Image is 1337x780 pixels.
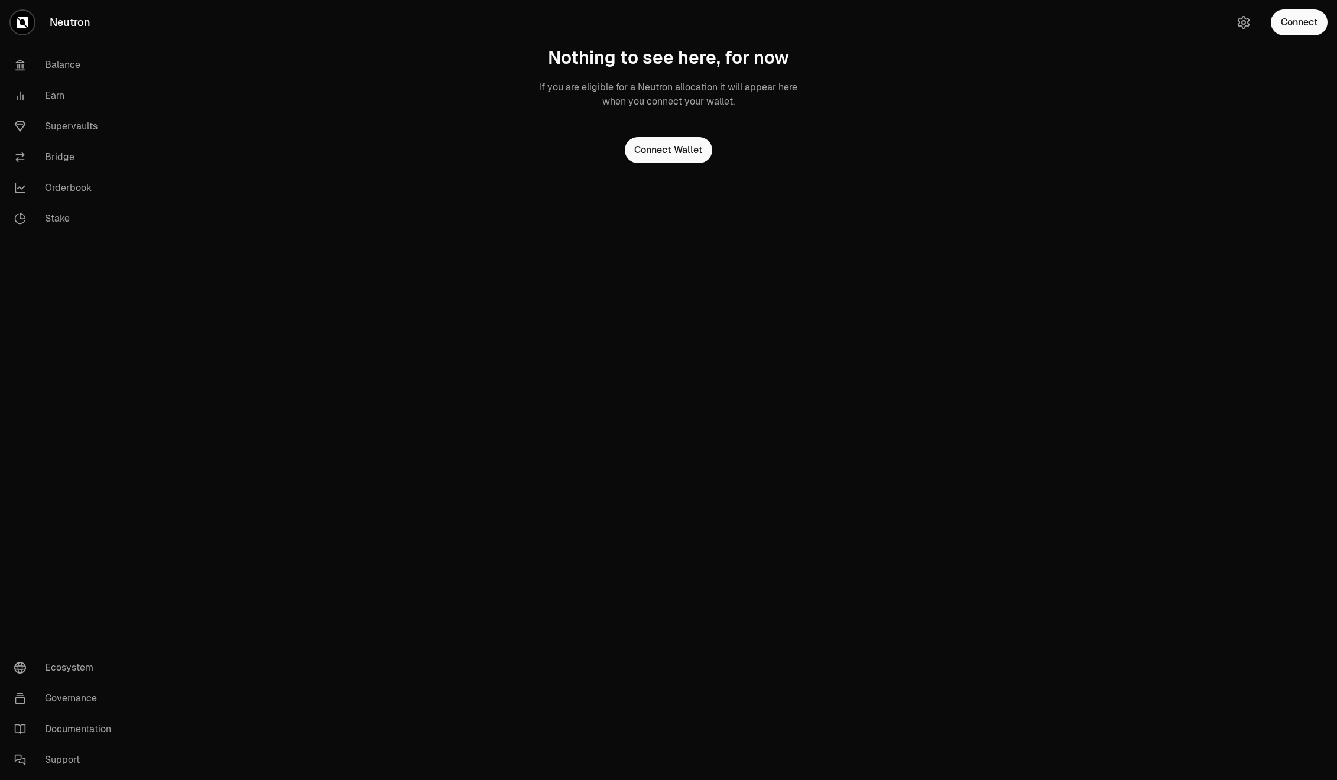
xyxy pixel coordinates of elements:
a: Orderbook [5,173,128,203]
a: Supervaults [5,111,128,142]
a: Documentation [5,714,128,745]
a: Stake [5,203,128,234]
a: Ecosystem [5,652,128,683]
button: Connect Wallet [625,137,712,163]
a: Earn [5,80,128,111]
a: Governance [5,683,128,714]
p: If you are eligible for a Neutron allocation it will appear here when you connect your wallet. [538,80,799,109]
h1: Nothing to see here, for now [548,47,789,69]
a: Support [5,745,128,775]
a: Bridge [5,142,128,173]
button: Connect [1271,9,1328,35]
a: Balance [5,50,128,80]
